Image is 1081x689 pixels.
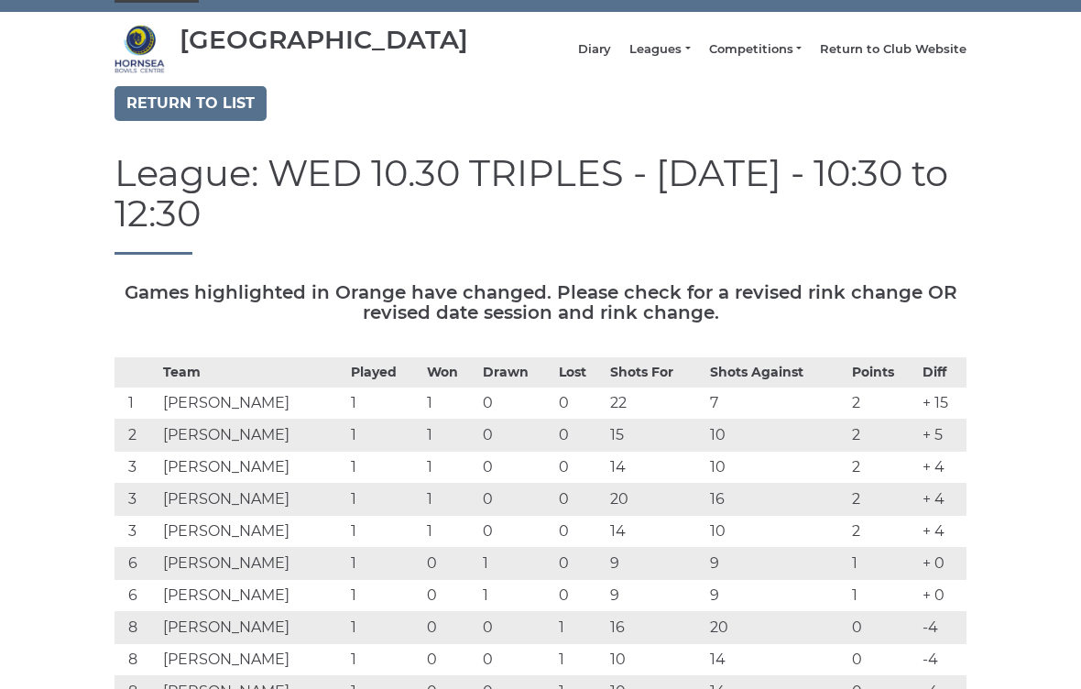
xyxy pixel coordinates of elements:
[606,612,705,644] td: 16
[346,484,422,516] td: 1
[115,24,165,74] img: Hornsea Bowls Centre
[158,580,346,612] td: [PERSON_NAME]
[709,41,802,58] a: Competitions
[346,420,422,452] td: 1
[115,644,158,676] td: 8
[478,644,554,676] td: 0
[346,548,422,580] td: 1
[847,644,919,676] td: 0
[847,484,919,516] td: 2
[918,612,966,644] td: -4
[847,388,919,420] td: 2
[705,548,847,580] td: 9
[346,358,422,388] th: Played
[847,420,919,452] td: 2
[847,580,919,612] td: 1
[158,548,346,580] td: [PERSON_NAME]
[478,420,554,452] td: 0
[847,516,919,548] td: 2
[918,420,966,452] td: + 5
[705,358,847,388] th: Shots Against
[478,388,554,420] td: 0
[918,358,966,388] th: Diff
[346,612,422,644] td: 1
[705,484,847,516] td: 16
[422,644,478,676] td: 0
[705,580,847,612] td: 9
[554,612,605,644] td: 1
[918,644,966,676] td: -4
[422,420,478,452] td: 1
[115,86,267,121] a: Return to list
[158,420,346,452] td: [PERSON_NAME]
[115,548,158,580] td: 6
[554,358,605,388] th: Lost
[606,388,705,420] td: 22
[158,484,346,516] td: [PERSON_NAME]
[346,580,422,612] td: 1
[422,516,478,548] td: 1
[918,388,966,420] td: + 15
[180,26,468,54] div: [GEOGRAPHIC_DATA]
[478,580,554,612] td: 1
[554,420,605,452] td: 0
[847,358,919,388] th: Points
[115,388,158,420] td: 1
[629,41,690,58] a: Leagues
[346,452,422,484] td: 1
[705,388,847,420] td: 7
[918,452,966,484] td: + 4
[346,516,422,548] td: 1
[115,484,158,516] td: 3
[606,516,705,548] td: 14
[554,484,605,516] td: 0
[346,644,422,676] td: 1
[422,358,478,388] th: Won
[422,452,478,484] td: 1
[606,644,705,676] td: 10
[158,612,346,644] td: [PERSON_NAME]
[422,580,478,612] td: 0
[115,452,158,484] td: 3
[554,388,605,420] td: 0
[478,612,554,644] td: 0
[554,548,605,580] td: 0
[478,452,554,484] td: 0
[918,548,966,580] td: + 0
[158,644,346,676] td: [PERSON_NAME]
[606,548,705,580] td: 9
[346,388,422,420] td: 1
[478,358,554,388] th: Drawn
[705,612,847,644] td: 20
[115,282,966,323] h5: Games highlighted in Orange have changed. Please check for a revised rink change OR revised date ...
[422,388,478,420] td: 1
[918,516,966,548] td: + 4
[705,516,847,548] td: 10
[606,484,705,516] td: 20
[705,420,847,452] td: 10
[847,612,919,644] td: 0
[554,452,605,484] td: 0
[478,516,554,548] td: 0
[606,358,705,388] th: Shots For
[606,580,705,612] td: 9
[158,358,346,388] th: Team
[705,452,847,484] td: 10
[918,484,966,516] td: + 4
[158,388,346,420] td: [PERSON_NAME]
[115,580,158,612] td: 6
[847,548,919,580] td: 1
[115,420,158,452] td: 2
[554,516,605,548] td: 0
[422,548,478,580] td: 0
[478,484,554,516] td: 0
[918,580,966,612] td: + 0
[115,612,158,644] td: 8
[606,452,705,484] td: 14
[820,41,966,58] a: Return to Club Website
[422,484,478,516] td: 1
[554,644,605,676] td: 1
[115,516,158,548] td: 3
[847,452,919,484] td: 2
[158,452,346,484] td: [PERSON_NAME]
